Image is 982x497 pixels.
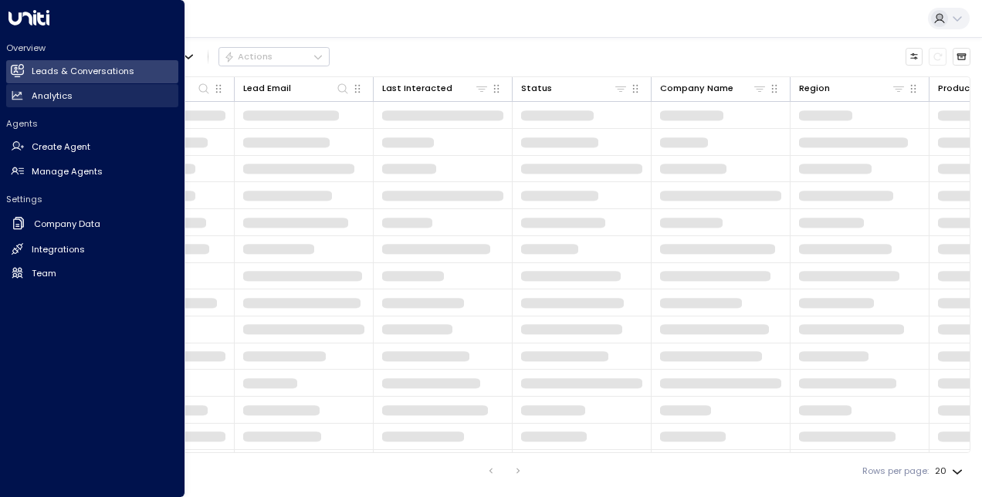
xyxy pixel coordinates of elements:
a: Leads & Conversations [6,60,178,83]
a: Integrations [6,238,178,261]
div: Status [521,81,552,96]
h2: Overview [6,42,178,54]
div: Status [521,81,628,96]
h2: Analytics [32,90,73,103]
h2: Create Agent [32,140,90,154]
div: Region [799,81,830,96]
a: Company Data [6,211,178,237]
div: Region [799,81,906,96]
div: Last Interacted [382,81,489,96]
button: Actions [218,47,330,66]
span: Refresh [929,48,946,66]
div: Product [938,81,974,96]
div: Button group with a nested menu [218,47,330,66]
a: Manage Agents [6,160,178,183]
div: Company Name [660,81,767,96]
h2: Manage Agents [32,165,103,178]
h2: Agents [6,117,178,130]
a: Team [6,262,178,285]
label: Rows per page: [862,465,929,478]
h2: Leads & Conversations [32,65,134,78]
div: Actions [224,51,273,62]
div: Lead Email [243,81,291,96]
button: Archived Leads [953,48,970,66]
div: Last Interacted [382,81,452,96]
h2: Company Data [34,218,100,231]
h2: Team [32,267,56,280]
div: Company Name [660,81,733,96]
h2: Integrations [32,243,85,256]
div: 20 [935,461,966,481]
a: Analytics [6,84,178,107]
a: Create Agent [6,136,178,159]
nav: pagination navigation [481,461,529,480]
div: Lead Email [243,81,350,96]
h2: Settings [6,193,178,205]
button: Customize [906,48,923,66]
